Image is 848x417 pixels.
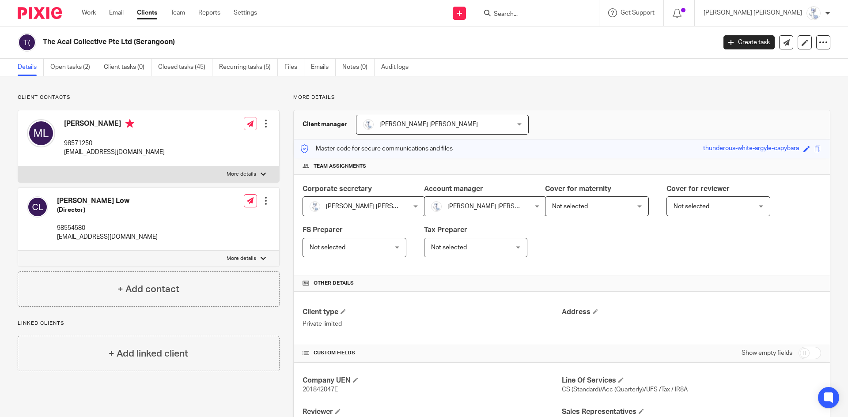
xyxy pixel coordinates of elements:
[300,144,453,153] p: Master code for secure communications and files
[703,144,799,154] div: thunderous-white-argyle-capybara
[311,59,336,76] a: Emails
[552,203,588,210] span: Not selected
[109,8,124,17] a: Email
[562,387,688,393] span: CS (Standard)/Acc (Quarterly)/UFS /Tax / IR8A
[363,119,374,130] img: images.jfif
[82,8,96,17] a: Work
[310,244,345,251] span: Not selected
[379,121,478,128] span: [PERSON_NAME] [PERSON_NAME]
[50,59,97,76] a: Open tasks (2)
[57,196,158,206] h4: [PERSON_NAME] Low
[64,119,165,130] h4: [PERSON_NAME]
[227,171,256,178] p: More details
[18,320,280,327] p: Linked clients
[27,196,48,218] img: svg%3E
[234,8,257,17] a: Settings
[137,8,157,17] a: Clients
[666,185,730,192] span: Cover for reviewer
[303,308,562,317] h4: Client type
[303,407,562,417] h4: Reviewer
[303,349,562,357] h4: CUSTOM FIELDS
[227,255,256,262] p: More details
[806,6,821,20] img: images.jfif
[431,201,442,212] img: images.jfif
[303,376,562,385] h4: Company UEN
[314,280,354,287] span: Other details
[562,407,821,417] h4: Sales Representatives
[57,224,158,233] p: 98554580
[293,94,830,101] p: More details
[431,244,467,251] span: Not selected
[621,10,655,16] span: Get Support
[562,376,821,385] h4: Line Of Services
[117,282,179,296] h4: + Add contact
[64,139,165,148] p: 98571250
[704,8,802,17] p: [PERSON_NAME] [PERSON_NAME]
[64,148,165,157] p: [EMAIL_ADDRESS][DOMAIN_NAME]
[742,349,792,357] label: Show empty fields
[342,59,375,76] a: Notes (0)
[219,59,278,76] a: Recurring tasks (5)
[424,226,467,233] span: Tax Preparer
[674,203,709,210] span: Not selected
[198,8,220,17] a: Reports
[18,33,36,52] img: svg%3E
[303,120,347,129] h3: Client manager
[43,38,577,47] h2: The Acai Collective Pte Ltd (Serangoon)
[424,185,483,192] span: Account manager
[303,387,338,393] span: 201842047E
[326,203,424,210] span: [PERSON_NAME] [PERSON_NAME]
[27,119,55,147] img: svg%3E
[723,35,775,49] a: Create task
[109,347,188,361] h4: + Add linked client
[303,226,343,233] span: FS Preparer
[493,11,572,19] input: Search
[170,8,185,17] a: Team
[284,59,304,76] a: Files
[18,7,62,19] img: Pixie
[104,59,151,76] a: Client tasks (0)
[303,319,562,328] p: Private limited
[562,308,821,317] h4: Address
[314,163,366,170] span: Team assignments
[545,185,611,192] span: Cover for maternity
[158,59,212,76] a: Closed tasks (45)
[381,59,415,76] a: Audit logs
[303,185,372,192] span: Corporate secretary
[57,233,158,241] p: [EMAIL_ADDRESS][DOMAIN_NAME]
[447,203,546,210] span: [PERSON_NAME] [PERSON_NAME]
[125,119,134,128] i: Primary
[18,59,44,76] a: Details
[57,206,158,214] h5: (Director)
[310,201,320,212] img: images.jfif
[18,94,280,101] p: Client contacts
